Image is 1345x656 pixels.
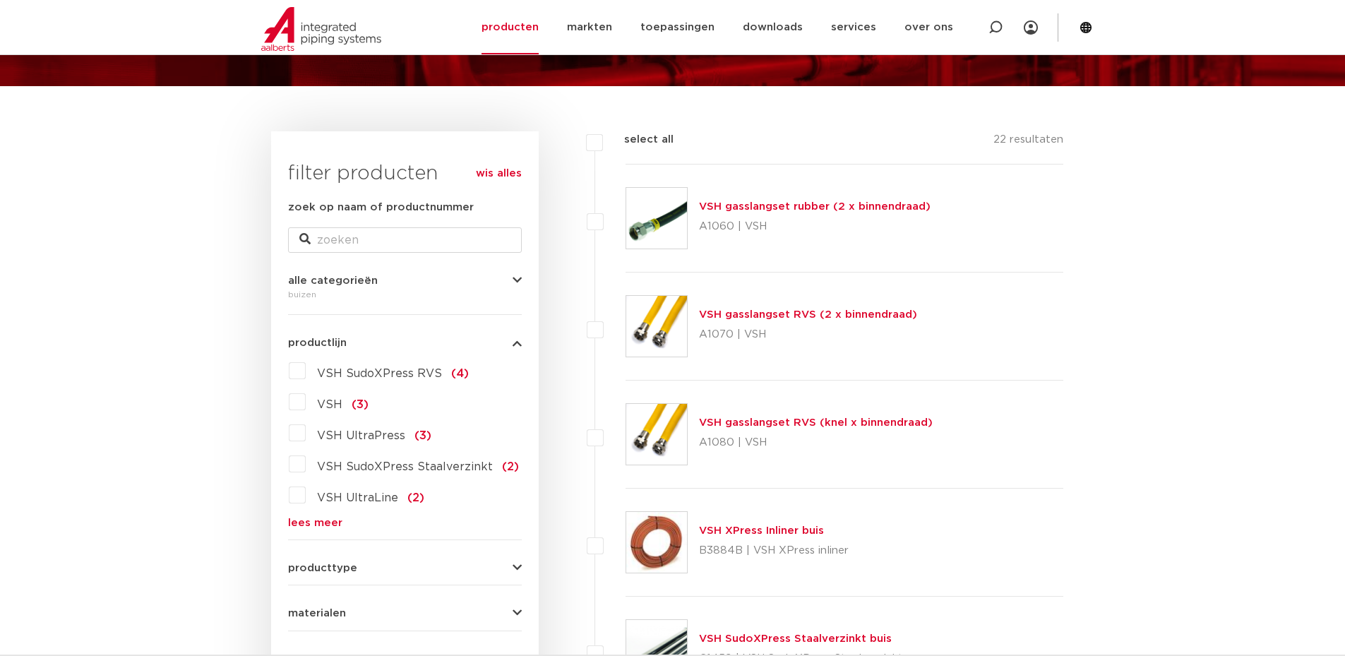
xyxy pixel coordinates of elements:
a: VSH gasslangset RVS (2 x binnendraad) [699,309,917,320]
span: (2) [502,461,519,472]
button: productlijn [288,338,522,348]
button: producttype [288,563,522,573]
a: VSH gasslangset RVS (knel x binnendraad) [699,417,933,428]
span: VSH UltraLine [317,492,398,503]
p: A1080 | VSH [699,431,933,454]
p: 22 resultaten [993,131,1063,153]
img: Thumbnail for VSH gasslangset RVS (knel x binnendraad) [626,404,687,465]
a: wis alles [476,165,522,182]
input: zoeken [288,227,522,253]
p: A1070 | VSH [699,323,917,346]
span: VSH [317,399,342,410]
div: buizen [288,286,522,303]
a: VSH gasslangset rubber (2 x binnendraad) [699,201,931,212]
span: producttype [288,563,357,573]
span: (3) [414,430,431,441]
img: Thumbnail for VSH XPress Inliner buis [626,512,687,573]
button: materialen [288,608,522,619]
span: VSH UltraPress [317,430,405,441]
span: VSH SudoXPress Staalverzinkt [317,461,493,472]
a: lees meer [288,518,522,528]
label: zoek op naam of productnummer [288,199,474,216]
span: productlijn [288,338,347,348]
img: Thumbnail for VSH gasslangset RVS (2 x binnendraad) [626,296,687,357]
span: (3) [352,399,369,410]
span: alle categorieën [288,275,378,286]
img: Thumbnail for VSH gasslangset rubber (2 x binnendraad) [626,188,687,249]
p: B3884B | VSH XPress inliner [699,539,849,562]
button: alle categorieën [288,275,522,286]
a: VSH XPress Inliner buis [699,525,824,536]
span: (4) [451,368,469,379]
span: VSH SudoXPress RVS [317,368,442,379]
a: VSH SudoXPress Staalverzinkt buis [699,633,892,644]
label: select all [603,131,674,148]
h3: filter producten [288,160,522,188]
p: A1060 | VSH [699,215,931,238]
span: (2) [407,492,424,503]
span: materialen [288,608,346,619]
